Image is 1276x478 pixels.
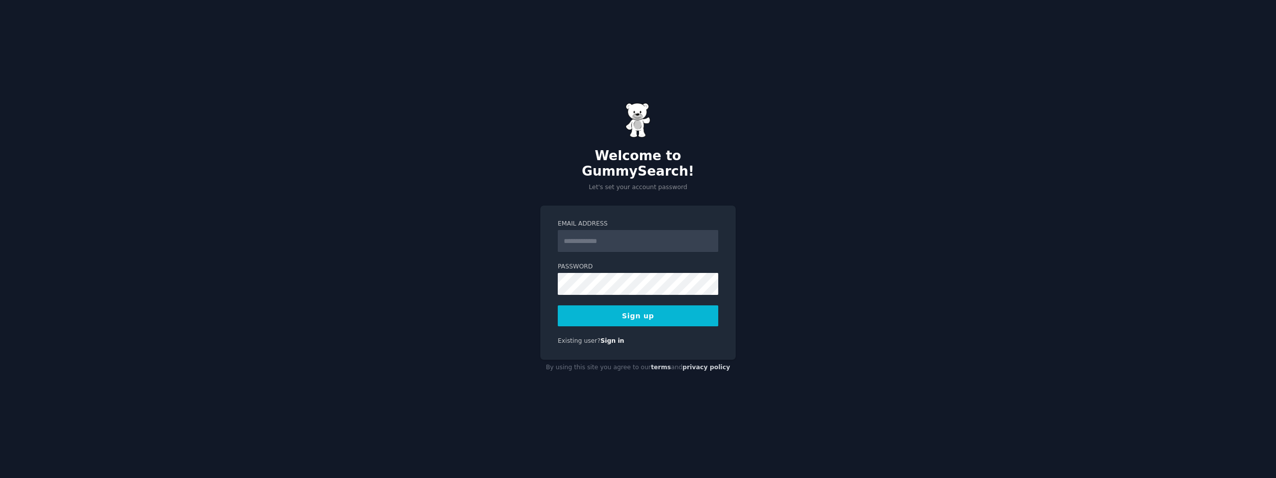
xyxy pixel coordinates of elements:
button: Sign up [558,305,718,326]
h2: Welcome to GummySearch! [540,148,736,180]
img: Gummy Bear [626,103,650,138]
span: Existing user? [558,337,601,344]
label: Password [558,262,718,271]
p: Let's set your account password [540,183,736,192]
div: By using this site you agree to our and [540,360,736,376]
a: Sign in [601,337,625,344]
a: terms [651,364,671,371]
a: privacy policy [682,364,730,371]
label: Email Address [558,220,718,229]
